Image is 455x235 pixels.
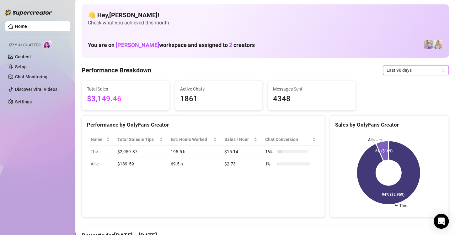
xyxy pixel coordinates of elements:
a: Home [15,24,27,29]
a: Settings [15,99,32,104]
td: $15.14 [221,146,261,158]
a: Content [15,54,31,59]
td: $189.59 [114,158,167,170]
h4: 👋 Hey, [PERSON_NAME] ! [88,11,442,19]
a: Setup [15,64,27,69]
td: 195.5 h [167,146,221,158]
div: Performance by OnlyFans Creator [87,121,319,129]
span: Check what you achieved this month [88,19,442,26]
img: logo-BBDzfeDw.svg [5,9,52,16]
span: Total Sales [87,86,164,92]
td: $2.73 [221,158,261,170]
span: $3,149.46 [87,93,164,105]
img: The [433,40,442,49]
img: Allie [424,40,433,49]
td: Allie… [87,158,114,170]
span: 1861 [180,93,258,105]
span: Total Sales & Tips [117,136,158,143]
div: Sales by OnlyFans Creator [335,121,443,129]
th: Chat Conversion [261,133,319,146]
img: AI Chatter [43,40,53,49]
th: Sales / Hour [221,133,261,146]
span: Last 90 days [387,65,445,75]
th: Total Sales & Tips [114,133,167,146]
span: Active Chats [180,86,258,92]
span: Sales / Hour [224,136,252,143]
a: Discover Viral Videos [15,87,57,92]
span: calendar [442,68,445,72]
span: 4348 [273,93,351,105]
td: 69.5 h [167,158,221,170]
div: Est. Hours Worked [171,136,212,143]
span: Name [91,136,105,143]
text: The… [399,203,408,208]
span: 2 [229,42,232,48]
text: Allie… [368,138,377,142]
span: 1 % [265,160,275,167]
span: Izzy AI Chatter [9,42,40,48]
span: Chat Conversion [265,136,310,143]
h1: You are on workspace and assigned to creators [88,42,255,49]
div: Open Intercom Messenger [434,214,449,229]
td: $2,959.87 [114,146,167,158]
td: The… [87,146,114,158]
span: [PERSON_NAME] [116,42,159,48]
span: 16 % [265,148,275,155]
span: Messages Sent [273,86,351,92]
th: Name [87,133,114,146]
h4: Performance Breakdown [82,66,151,75]
a: Chat Monitoring [15,74,47,79]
